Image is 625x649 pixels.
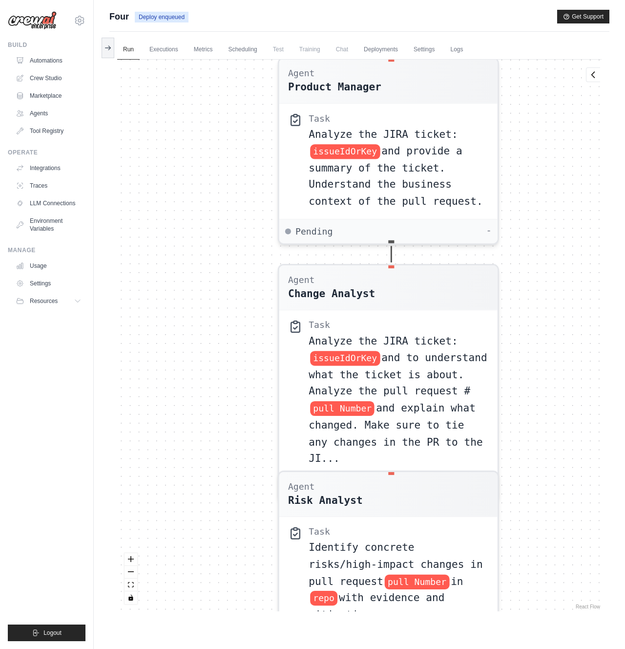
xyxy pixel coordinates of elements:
span: issueIdOrKey [310,144,380,159]
div: Product Manager [288,79,381,94]
div: AgentProduct ManagerTaskAnalyze the JIRA ticket:issueIdOrKeyand provide a summary of the ticket. ... [278,57,499,244]
div: Build [8,41,85,49]
button: zoom in [125,553,137,566]
div: Analyze the JIRA ticket: {issueIdOrKey} and to understand what the ticket is about. Analyze the p... [309,332,489,467]
span: Training is not available until the deployment is complete [293,40,326,59]
span: and explain what changed. Make sure to tie any changes in the PR to the JI... [309,402,482,464]
a: Scheduling [222,40,263,60]
span: Resources [30,297,58,305]
div: Agent [288,67,381,79]
span: Analyze the JIRA ticket: [309,335,458,346]
div: Identify concrete risks/high-impact changes in pull request {pull Number} in {repo} with evidence... [309,539,489,623]
img: Logo [8,11,57,30]
a: Crew Studio [12,70,85,86]
span: repo [310,591,337,606]
div: - [486,225,492,237]
a: Settings [408,40,440,60]
div: Operate [8,149,85,156]
a: Automations [12,53,85,68]
span: in [451,575,463,587]
div: Agent [288,481,363,493]
button: zoom out [125,566,137,579]
span: Deploy enqueued [135,12,188,22]
span: Chat is not available until the deployment is complete [330,40,354,59]
span: Test [267,40,290,59]
a: Environment Variables [12,213,85,237]
span: Pending [295,225,333,237]
span: and provide a summary of the ticket. Understand the business context of the pull request. [309,145,482,207]
button: Resources [12,293,85,309]
a: Metrics [188,40,219,60]
span: pull Number [310,401,375,416]
a: Deployments [358,40,404,60]
div: Change Analyst [288,286,375,301]
button: toggle interactivity [125,591,137,604]
span: issueIdOrKey [310,351,380,366]
a: Settings [12,276,85,291]
span: Logout [43,629,62,637]
a: Run [117,40,140,60]
div: Task [309,112,330,124]
div: React Flow controls [125,553,137,604]
div: Task [309,526,330,538]
a: Agents [12,106,85,121]
a: React Flow attribution [576,604,600,609]
a: Traces [12,178,85,194]
a: LLM Connections [12,195,85,211]
div: Risk Analyst [288,493,363,507]
button: Get Support [557,10,609,23]
div: Analyze the JIRA ticket: {issueIdOrKey} and provide a summary of the ticket. Understand the busin... [309,126,489,210]
a: Marketplace [12,88,85,104]
span: Identify concrete risks/high-impact changes in pull request [309,541,482,587]
a: Logs [444,40,469,60]
span: Four [109,10,129,23]
span: with evidence and mitigations. [309,592,444,621]
div: AgentChange AnalystTaskAnalyze the JIRA ticket:issueIdOrKeyand to understand what the ticket is a... [278,264,499,501]
button: Logout [8,625,85,641]
span: Analyze the JIRA ticket: [309,128,458,140]
a: Executions [144,40,184,60]
span: pull Number [385,574,449,589]
div: Agent [288,274,375,286]
div: Task [309,319,330,331]
button: fit view [125,579,137,591]
div: Manage [8,246,85,254]
iframe: Chat Widget [576,602,625,649]
span: and to understand what the ticket is about. Analyze the pull request # [309,351,487,397]
a: Usage [12,258,85,274]
a: Integrations [12,160,85,176]
a: Tool Registry [12,123,85,139]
